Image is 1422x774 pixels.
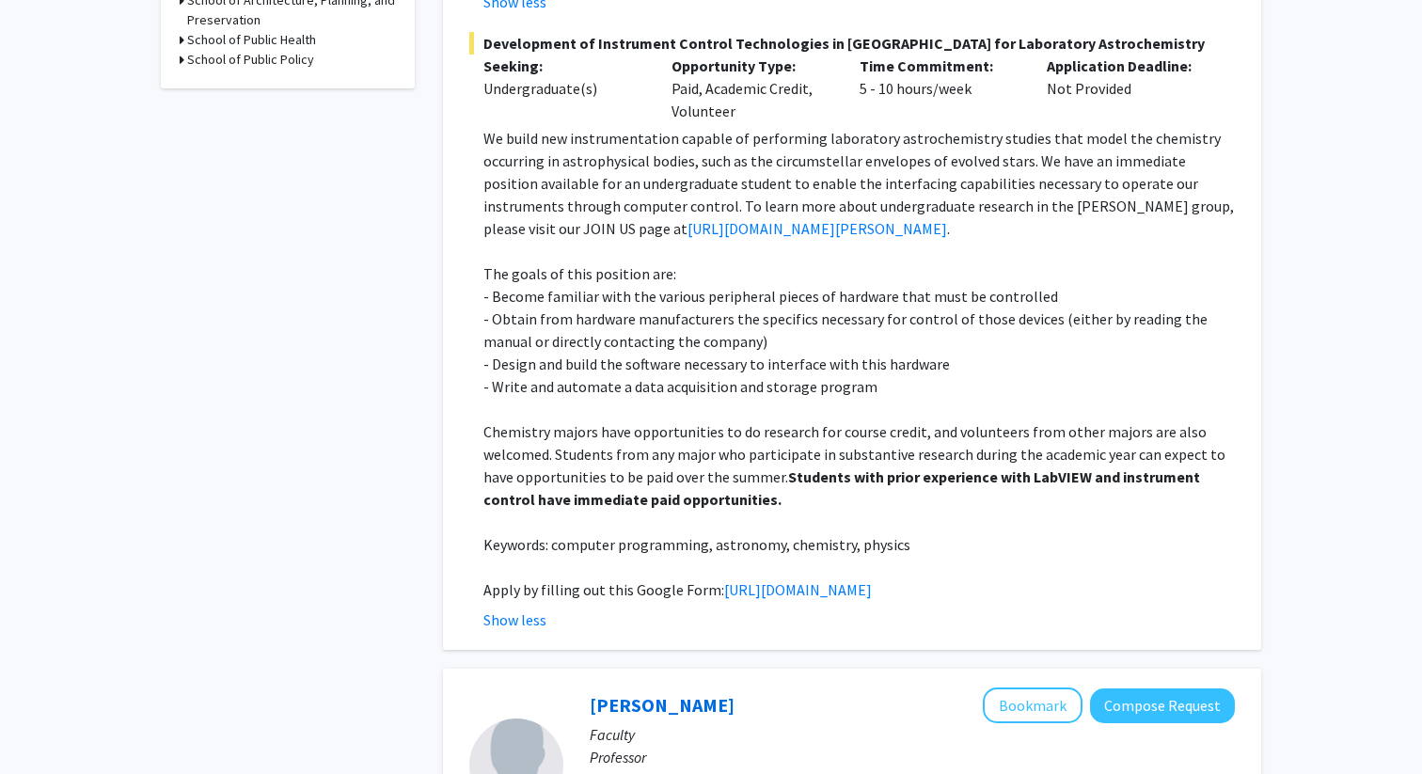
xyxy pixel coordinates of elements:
[1090,688,1235,723] button: Compose Request to Rochelle Newman
[483,308,1235,353] p: - Obtain from hardware manufacturers the specifics necessary for control of those devices (either...
[687,219,947,238] a: [URL][DOMAIN_NAME][PERSON_NAME]
[1047,55,1207,77] p: Application Deadline:
[14,689,80,760] iframe: Chat
[483,467,1200,509] strong: Students with prior experience with LabVIEW and instrument control have immediate paid opportunit...
[983,687,1082,723] button: Add Rochelle Newman to Bookmarks
[483,285,1235,308] p: - Become familiar with the various peripheral pieces of hardware that must be controlled
[483,77,643,100] div: Undergraduate(s)
[483,262,1235,285] p: The goals of this position are:
[590,746,1235,768] p: Professor
[483,533,1235,556] p: Keywords: computer programming, astronomy, chemistry, physics
[483,55,643,77] p: Seeking:
[483,353,1235,375] p: - Design and build the software necessary to interface with this hardware
[483,578,1235,601] p: Apply by filling out this Google Form:
[187,50,314,70] h3: School of Public Policy
[483,608,546,631] button: Show less
[845,55,1034,122] div: 5 - 10 hours/week
[657,55,845,122] div: Paid, Academic Credit, Volunteer
[860,55,1019,77] p: Time Commitment:
[483,375,1235,398] p: - Write and automate a data acquisition and storage program
[469,32,1235,55] span: Development of Instrument Control Technologies in [GEOGRAPHIC_DATA] for Laboratory Astrochemistry
[483,420,1235,511] p: Chemistry majors have opportunities to do research for course credit, and volunteers from other m...
[1033,55,1221,122] div: Not Provided
[724,580,872,599] a: [URL][DOMAIN_NAME]
[483,127,1235,240] p: We build new instrumentation capable of performing laboratory astrochemistry studies that model t...
[590,723,1235,746] p: Faculty
[590,693,735,717] a: [PERSON_NAME]
[187,30,316,50] h3: School of Public Health
[671,55,831,77] p: Opportunity Type:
